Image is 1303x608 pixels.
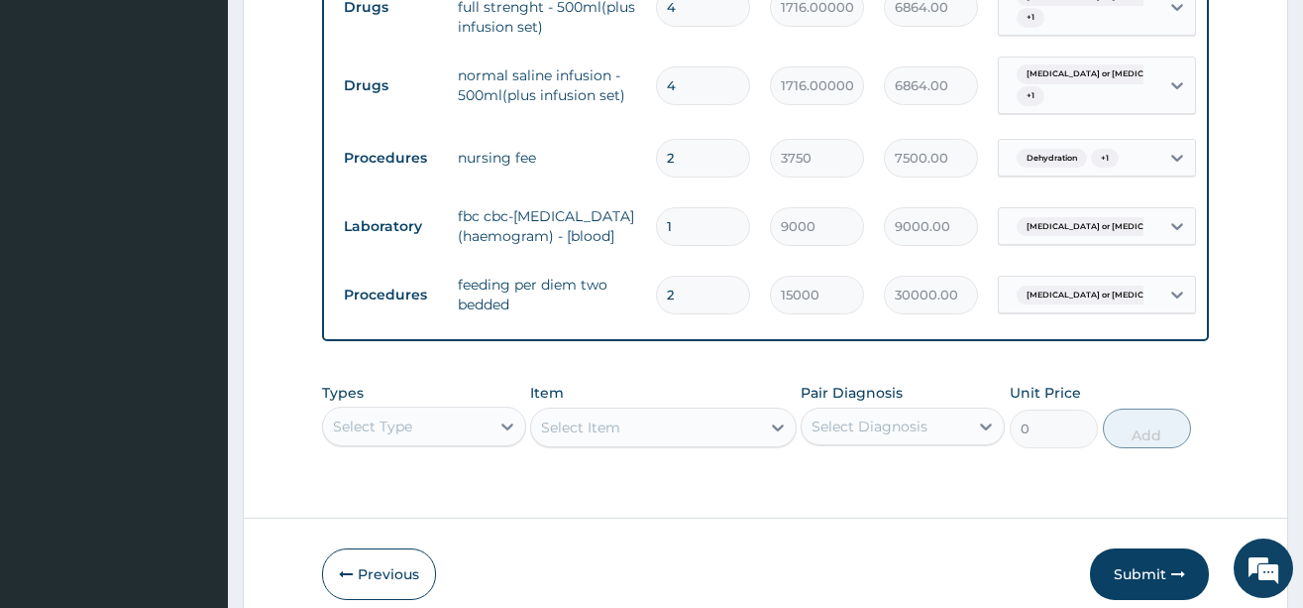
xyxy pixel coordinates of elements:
[334,67,448,104] td: Drugs
[115,180,273,380] span: We're online!
[334,208,448,245] td: Laboratory
[322,385,364,402] label: Types
[37,99,80,149] img: d_794563401_company_1708531726252_794563401
[1010,383,1081,403] label: Unit Price
[1017,64,1215,84] span: [MEDICAL_DATA] or [MEDICAL_DATA] wit...
[1017,149,1087,169] span: Dehydration
[530,383,564,403] label: Item
[448,56,646,115] td: normal saline infusion - 500ml(plus infusion set)
[448,196,646,256] td: fbc cbc-[MEDICAL_DATA] (haemogram) - [blood]
[812,417,927,436] div: Select Diagnosis
[1091,149,1119,169] span: + 1
[1017,286,1215,305] span: [MEDICAL_DATA] or [MEDICAL_DATA] wit...
[334,140,448,177] td: Procedures
[325,10,373,58] div: Minimize live chat window
[333,417,412,436] div: Select Type
[801,383,903,403] label: Pair Diagnosis
[1017,8,1044,28] span: + 1
[10,401,378,470] textarea: Type your message and hit 'Enter'
[334,277,448,313] td: Procedures
[1103,409,1192,448] button: Add
[448,138,646,178] td: nursing fee
[322,548,436,600] button: Previous
[1090,548,1209,600] button: Submit
[1017,217,1215,237] span: [MEDICAL_DATA] or [MEDICAL_DATA] wit...
[103,111,333,137] div: Chat with us now
[1017,86,1044,106] span: + 1
[448,265,646,324] td: feeding per diem two bedded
